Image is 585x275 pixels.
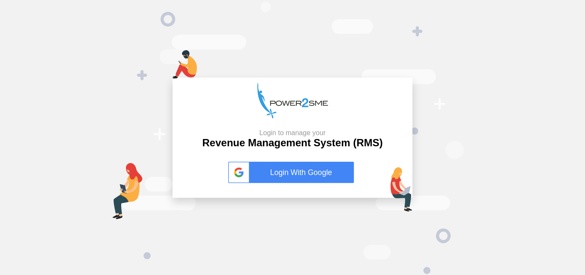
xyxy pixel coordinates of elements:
[202,129,382,149] h2: Revenue Management System (RMS)
[113,163,143,219] img: tab-login.png
[391,167,412,212] img: lap-login.png
[173,50,197,79] img: mob-login.png
[226,153,359,192] button: Login With Google
[257,83,328,118] img: p2s_logo.png
[228,162,357,183] a: Login With Google
[202,129,382,137] small: Login to manage your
